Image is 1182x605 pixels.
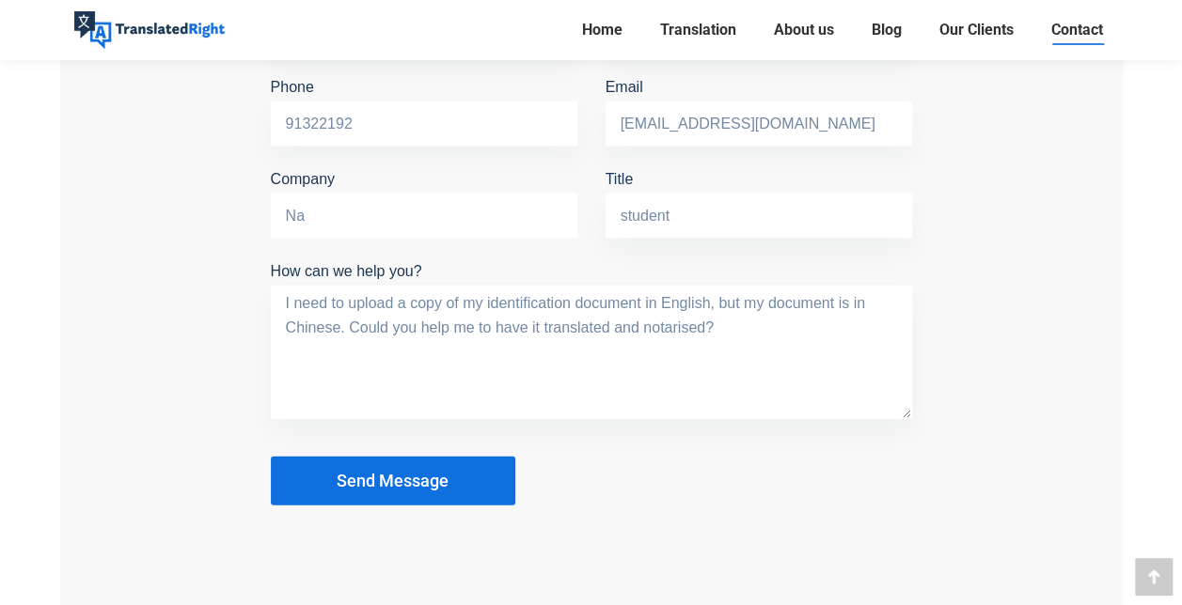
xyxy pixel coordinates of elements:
[606,79,912,132] label: Email
[271,101,577,147] input: Phone
[606,194,912,239] input: Title
[271,457,515,505] button: Send Message
[934,17,1019,43] a: Our Clients
[939,21,1014,39] span: Our Clients
[1051,21,1103,39] span: Contact
[606,101,912,147] input: Email
[872,21,902,39] span: Blog
[271,171,577,224] label: Company
[774,21,834,39] span: About us
[654,17,742,43] a: Translation
[582,21,623,39] span: Home
[271,286,912,419] textarea: How can we help you?
[271,79,577,132] label: Phone
[337,472,449,490] span: Send Message
[768,17,840,43] a: About us
[606,171,912,224] label: Title
[866,17,907,43] a: Blog
[271,263,912,307] label: How can we help you?
[576,17,628,43] a: Home
[271,194,577,239] input: Company
[660,21,736,39] span: Translation
[74,11,225,49] img: Translated Right
[1046,17,1109,43] a: Contact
